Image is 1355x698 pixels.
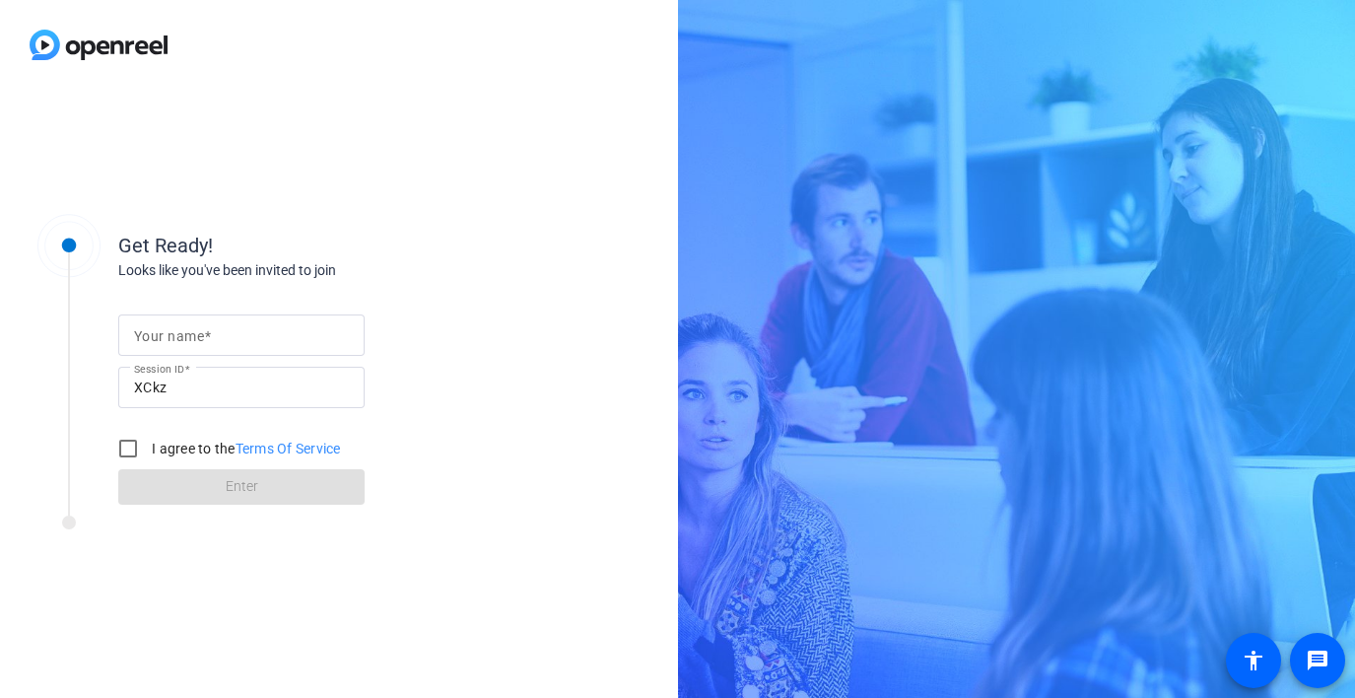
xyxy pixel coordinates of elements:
[118,260,512,281] div: Looks like you've been invited to join
[236,441,341,456] a: Terms Of Service
[118,231,512,260] div: Get Ready!
[1306,649,1329,672] mat-icon: message
[134,328,204,344] mat-label: Your name
[1242,649,1265,672] mat-icon: accessibility
[134,363,184,375] mat-label: Session ID
[148,439,341,458] label: I agree to the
